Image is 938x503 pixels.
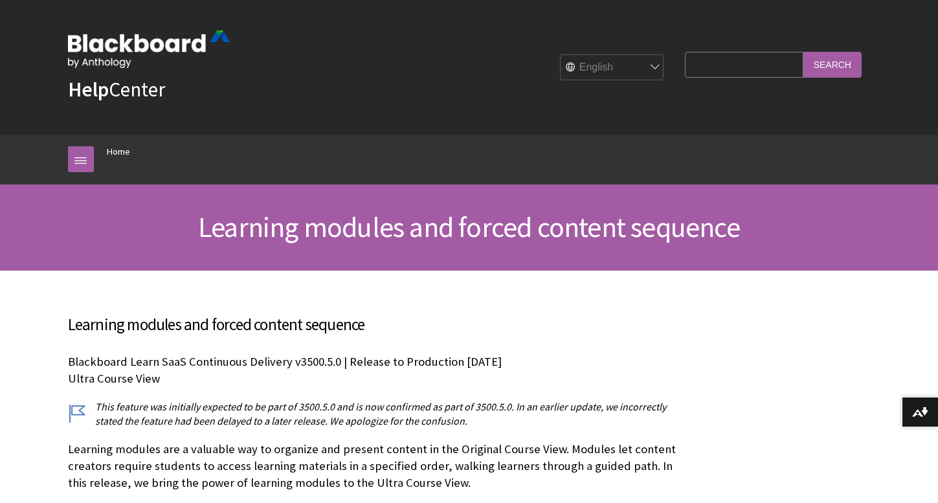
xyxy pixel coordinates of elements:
[803,52,862,77] input: Search
[68,399,679,429] p: This feature was initially expected to be part of 3500.5.0 and is now confirmed as part of 3500.5...
[68,76,165,102] a: HelpCenter
[68,354,502,386] span: Blackboard Learn SaaS Continuous Delivery v3500.5.0 | Release to Production [DATE] Ultra Course View
[68,441,679,492] p: Learning modules are a valuable way to organize and present content in the Original Course View. ...
[68,76,109,102] strong: Help
[198,209,740,245] span: Learning modules and forced content sequence
[68,30,230,68] img: Blackboard by Anthology
[68,313,679,337] h3: Learning modules and forced content sequence
[561,55,664,81] select: Site Language Selector
[107,144,130,160] a: Home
